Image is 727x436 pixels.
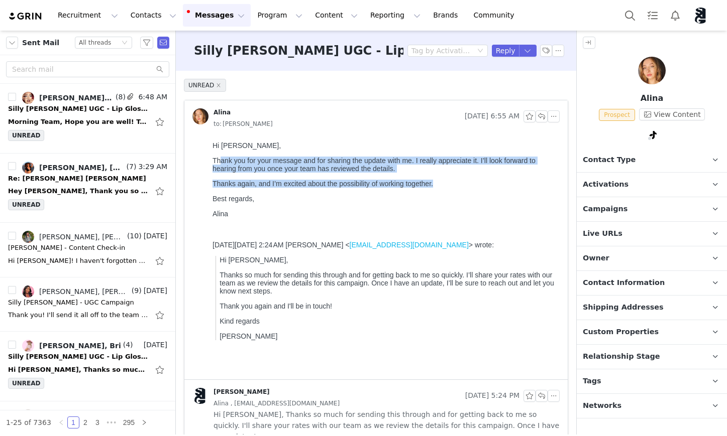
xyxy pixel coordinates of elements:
[39,287,130,296] div: [PERSON_NAME], [PERSON_NAME]
[583,228,622,239] span: Live URLs
[583,179,629,190] span: Activations
[138,416,150,428] li: Next Page
[92,417,103,428] a: 3
[22,231,34,243] img: 017141e8-100e-4cfc-87d0-e93ca2bd1971.jpg
[52,4,124,27] button: Recruitment
[216,83,221,88] i: icon: close
[79,416,91,428] li: 2
[639,108,705,120] button: View Content
[251,4,308,27] button: Program
[8,117,149,127] div: Morning Team, Hope you are well! Totally understand – I am happy to take an offer to her if this ...
[583,351,660,362] span: Relationship Stage
[4,19,347,35] p: Thank you for your message and for sharing the update with me. I really appreciate it. I’ll look ...
[693,8,709,24] img: 800d48eb-955a-4027-b035-879a6d4b1164.png
[577,92,727,104] p: Alina
[4,57,347,65] p: Best regards,
[599,109,635,121] span: Prospect
[58,419,64,425] i: icon: left
[125,4,182,27] button: Contacts
[184,100,568,137] div: Alina [DATE] 6:55 AMto:[PERSON_NAME]
[583,327,659,338] span: Custom Properties
[156,66,163,73] i: icon: search
[39,233,125,241] div: [PERSON_NAME], [PERSON_NAME]
[184,79,226,92] span: UNREAD
[583,253,609,264] span: Owner
[309,4,364,27] button: Content
[22,231,125,243] a: [PERSON_NAME], [PERSON_NAME]
[4,42,347,50] p: Thanks again, and I’m excited about the possibility of working together.
[411,46,471,56] div: Tag by Activation
[55,416,67,428] li: Previous Page
[583,400,621,411] span: Networks
[120,416,138,428] li: 295
[214,398,340,409] span: Alina , [EMAIL_ADDRESS][DOMAIN_NAME]
[22,409,125,421] a: [PERSON_NAME] | Content Creator UGC, [PERSON_NAME]
[492,45,520,57] button: Reply
[8,365,149,375] div: Hi Kaylie-Ann, Thanks so much for reaching out on behalf of S!LLY George and thinking of me for a...
[141,103,260,111] a: [EMAIL_ADDRESS][DOMAIN_NAME]
[22,92,114,104] a: [PERSON_NAME] @ Ministry Of Talent, [PERSON_NAME], Martinica @ Ministry Of Talent, [PERSON_NAME],...
[465,110,520,122] span: [DATE] 6:55 AM
[194,42,528,60] h3: Silly [PERSON_NAME] UGC - Lip Gloss and Lashes
[364,4,427,27] button: Reporting
[120,417,138,428] a: 295
[619,4,641,27] button: Search
[114,92,126,102] span: (8)
[22,409,34,421] img: ef35121c-84dc-49d8-8785-9ddfc35a73ee--s.jpg
[22,92,34,104] img: a9ce05f9-923a-44b9-8d8d-cd1fc09802d9.jpg
[11,118,347,126] p: Hi [PERSON_NAME],
[8,352,149,362] div: Silly George UGC - Lip Gloss and Lashes
[477,48,483,55] i: icon: down
[8,104,149,114] div: Silly George UGC - Lip Gloss and Lashes
[468,4,525,27] a: Community
[583,376,601,387] span: Tags
[8,243,125,253] div: Silly George - Content Check-in
[22,162,34,174] img: 3afedc9c-aa8b-4bd8-91d7-b2fd0fd8735a--s.jpg
[214,108,231,116] div: Alina
[8,298,134,308] div: Silly George - UGC Campaign
[122,40,128,47] i: icon: down
[103,416,120,428] span: •••
[11,133,347,158] p: Thanks so much for sending this through and for getting back to me so quickly. I’ll share your ra...
[192,108,209,124] img: 00c18fd4-1699-4a9c-8090-c1752f556181.jpg
[22,38,59,48] span: Sent Mail
[67,416,79,428] li: 1
[642,4,664,27] a: Tasks
[465,390,520,402] span: [DATE] 5:24 PM
[4,4,347,12] p: Hi [PERSON_NAME],
[91,416,103,428] li: 3
[583,204,628,215] span: Campaigns
[11,180,347,188] p: Kind regards
[583,155,636,166] span: Contact Type
[11,165,347,173] p: Thank you again and I'll be in touch!
[22,285,130,298] a: [PERSON_NAME], [PERSON_NAME]
[214,388,270,396] div: [PERSON_NAME]
[8,12,43,21] img: grin logo
[22,340,121,352] a: [PERSON_NAME], Bri
[79,37,111,48] div: All threads
[8,174,146,184] div: Re: Chayce x Silly George
[583,302,664,313] span: Shipping Addresses
[192,388,270,404] a: [PERSON_NAME]
[80,417,91,428] a: 2
[68,417,79,428] a: 1
[39,94,114,102] div: [PERSON_NAME] @ Ministry Of Talent, [PERSON_NAME], Martinica @ Ministry Of Talent, [PERSON_NAME],...
[664,4,686,27] button: Notifications
[638,57,666,84] img: Alina
[8,256,149,266] div: Hi Ella! I haven't forgotten about you. It was a long weekend for me in Australia and I'm catchin...
[8,378,44,389] span: UNREAD
[192,388,209,404] img: 800d48eb-955a-4027-b035-879a6d4b1164.png
[22,285,34,298] img: aa0be337-e594-4409-9109-866fbfbb8088--s.jpg
[39,342,121,350] div: [PERSON_NAME], Bri
[6,61,169,77] input: Search mail
[141,419,147,425] i: icon: right
[8,199,44,210] span: UNREAD
[214,118,273,129] span: [PERSON_NAME]
[157,37,169,49] span: Send Email
[583,277,665,288] span: Contact Information
[22,340,34,352] img: 66301a92-46d5-4457-a3c1-b77db81b8dd9.jpg
[8,186,149,196] div: Hey Kaylie, Thank you so much for getting back to me and for keeping me in mind for future campai...
[39,164,125,172] div: [PERSON_NAME], [PERSON_NAME]
[687,8,719,24] button: Profile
